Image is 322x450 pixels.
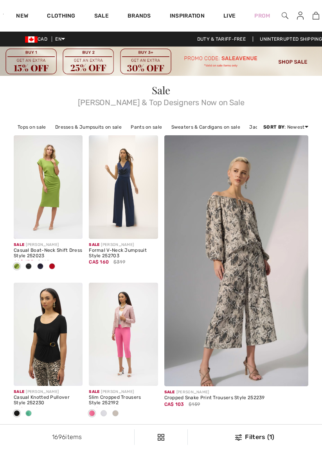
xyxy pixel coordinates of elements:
div: Black [23,260,34,273]
span: Sale [152,83,170,97]
a: 11 [310,11,322,20]
span: $225 [38,258,49,265]
img: Casual Knotted Pullover Style 252230. Black [14,283,83,386]
img: Slim Cropped Trousers Style 252192. White [89,283,158,386]
div: Cropped Snake Print Trousers Style 252239 [164,395,309,401]
span: $159 [189,401,200,408]
a: Jackets & Blazers on sale [245,122,313,132]
div: Slim Cropped Trousers Style 252192 [89,395,158,406]
div: [PERSON_NAME] [14,242,83,248]
span: CA$ 160 [89,256,109,265]
span: CA$ 103 [89,404,109,412]
div: Garden green [23,407,34,420]
span: CA$ 90 [14,404,31,412]
span: Inspiration [170,13,205,21]
div: [PERSON_NAME] [164,389,309,395]
div: Bubble gum [86,407,98,420]
img: My Bag [313,11,319,20]
img: search the website [282,11,288,20]
img: Formal V-Neck Jumpsuit Style 252703. Midnight Blue [89,135,158,238]
div: Formal V-Neck Jumpsuit Style 252703 [89,248,158,259]
span: Sale [14,240,24,247]
a: Clothing [47,13,75,21]
div: [PERSON_NAME] [89,242,158,248]
div: : Newest [263,124,308,131]
div: Casual Boat-Neck Shift Dress Style 252023 [14,248,83,259]
a: Live [223,12,236,20]
div: Moonstone [110,407,121,420]
span: $319 [113,258,125,265]
img: My Info [297,11,304,20]
div: [PERSON_NAME] [89,389,158,395]
span: $129 [35,406,47,413]
img: Casual Boat-Neck Shift Dress Style 252023. Greenery [14,135,83,238]
a: Sign In [291,11,310,21]
span: Sale [89,240,99,247]
div: White [98,407,110,420]
a: Sweaters & Cardigans on sale [167,122,244,132]
span: 1696 [52,433,65,441]
div: Filters (1) [192,432,317,442]
span: Sale [164,387,175,394]
span: CA$ 135 [14,256,33,265]
div: [PERSON_NAME] [14,389,83,395]
div: Radiant red [46,260,58,273]
span: CAD [25,36,50,42]
a: Cropped Snake Print Trousers Style 252239. Beige/multi [164,135,309,351]
a: Dresses & Jumpsuits on sale [51,122,126,132]
span: [PERSON_NAME] & Top Designers Now on Sale [14,95,308,106]
img: Canadian Dollar [25,36,38,43]
span: Sale [89,387,99,394]
a: Prom [254,12,270,20]
div: Black [11,407,23,420]
img: Filters [235,434,242,441]
a: New [16,13,28,21]
strong: Sort By [263,124,284,130]
div: Greenery [11,260,23,273]
div: Casual Knotted Pullover Style 252230 [14,395,83,406]
div: Midnight Blue [34,260,46,273]
a: Brands [128,13,151,21]
a: Pants on sale [127,122,166,132]
a: Tops on sale [14,122,50,132]
img: 1ère Avenue [3,6,4,22]
span: $159 [113,406,125,413]
img: Filters [158,434,164,441]
span: Sale [14,387,24,394]
span: EN [55,36,65,42]
a: Sale [94,13,109,21]
span: CA$ 103 [164,399,184,407]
